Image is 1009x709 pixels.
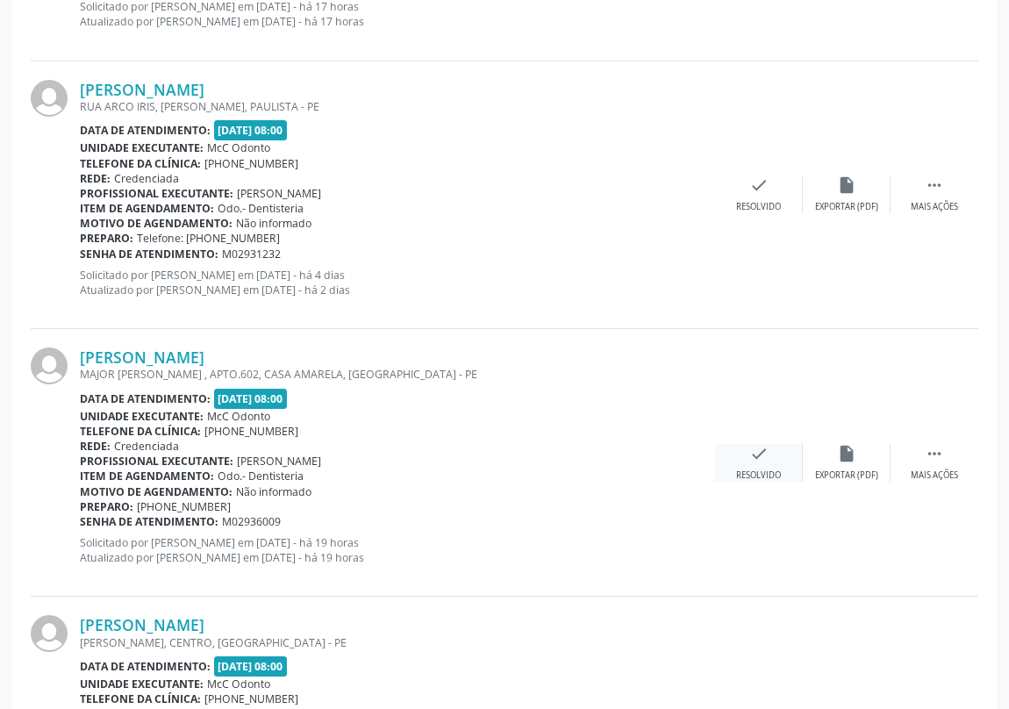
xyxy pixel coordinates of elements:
[925,444,944,463] i: 
[214,120,288,140] span: [DATE] 08:00
[80,140,204,155] b: Unidade executante:
[31,80,68,117] img: img
[815,201,878,213] div: Exportar (PDF)
[207,140,270,155] span: McC Odonto
[80,171,111,186] b: Rede:
[80,247,218,261] b: Senha de atendimento:
[80,231,133,246] b: Preparo:
[137,231,280,246] span: Telefone: [PHONE_NUMBER]
[80,99,715,114] div: RUA ARCO IRIS, [PERSON_NAME], PAULISTA - PE
[749,444,769,463] i: check
[204,691,298,706] span: [PHONE_NUMBER]
[204,156,298,171] span: [PHONE_NUMBER]
[80,201,214,216] b: Item de agendamento:
[80,268,715,297] p: Solicitado por [PERSON_NAME] em [DATE] - há 4 dias Atualizado por [PERSON_NAME] em [DATE] - há 2 ...
[222,247,281,261] span: M02931232
[80,367,715,382] div: MAJOR [PERSON_NAME] , APTO.602, CASA AMARELA, [GEOGRAPHIC_DATA] - PE
[236,484,311,499] span: Não informado
[80,439,111,454] b: Rede:
[736,469,781,482] div: Resolvido
[911,469,958,482] div: Mais ações
[80,424,201,439] b: Telefone da clínica:
[80,409,204,424] b: Unidade executante:
[815,469,878,482] div: Exportar (PDF)
[80,499,133,514] b: Preparo:
[80,691,201,706] b: Telefone da clínica:
[31,347,68,384] img: img
[80,659,211,674] b: Data de atendimento:
[80,484,233,499] b: Motivo de agendamento:
[80,347,204,367] a: [PERSON_NAME]
[749,175,769,195] i: check
[837,444,856,463] i: insert_drive_file
[925,175,944,195] i: 
[80,123,211,138] b: Data de atendimento:
[911,201,958,213] div: Mais ações
[80,615,204,634] a: [PERSON_NAME]
[80,216,233,231] b: Motivo de agendamento:
[218,469,304,483] span: Odo.- Dentisteria
[214,389,288,409] span: [DATE] 08:00
[80,514,218,529] b: Senha de atendimento:
[207,677,270,691] span: McC Odonto
[31,615,68,652] img: img
[80,80,204,99] a: [PERSON_NAME]
[214,656,288,677] span: [DATE] 08:00
[114,171,179,186] span: Credenciada
[137,499,231,514] span: [PHONE_NUMBER]
[80,186,233,201] b: Profissional executante:
[218,201,304,216] span: Odo.- Dentisteria
[80,391,211,406] b: Data de atendimento:
[237,186,321,201] span: [PERSON_NAME]
[736,201,781,213] div: Resolvido
[207,409,270,424] span: McC Odonto
[80,535,715,565] p: Solicitado por [PERSON_NAME] em [DATE] - há 19 horas Atualizado por [PERSON_NAME] em [DATE] - há ...
[236,216,311,231] span: Não informado
[80,469,214,483] b: Item de agendamento:
[837,175,856,195] i: insert_drive_file
[222,514,281,529] span: M02936009
[80,454,233,469] b: Profissional executante:
[80,156,201,171] b: Telefone da clínica:
[237,454,321,469] span: [PERSON_NAME]
[80,635,715,650] div: [PERSON_NAME], CENTRO, [GEOGRAPHIC_DATA] - PE
[80,677,204,691] b: Unidade executante:
[114,439,179,454] span: Credenciada
[204,424,298,439] span: [PHONE_NUMBER]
